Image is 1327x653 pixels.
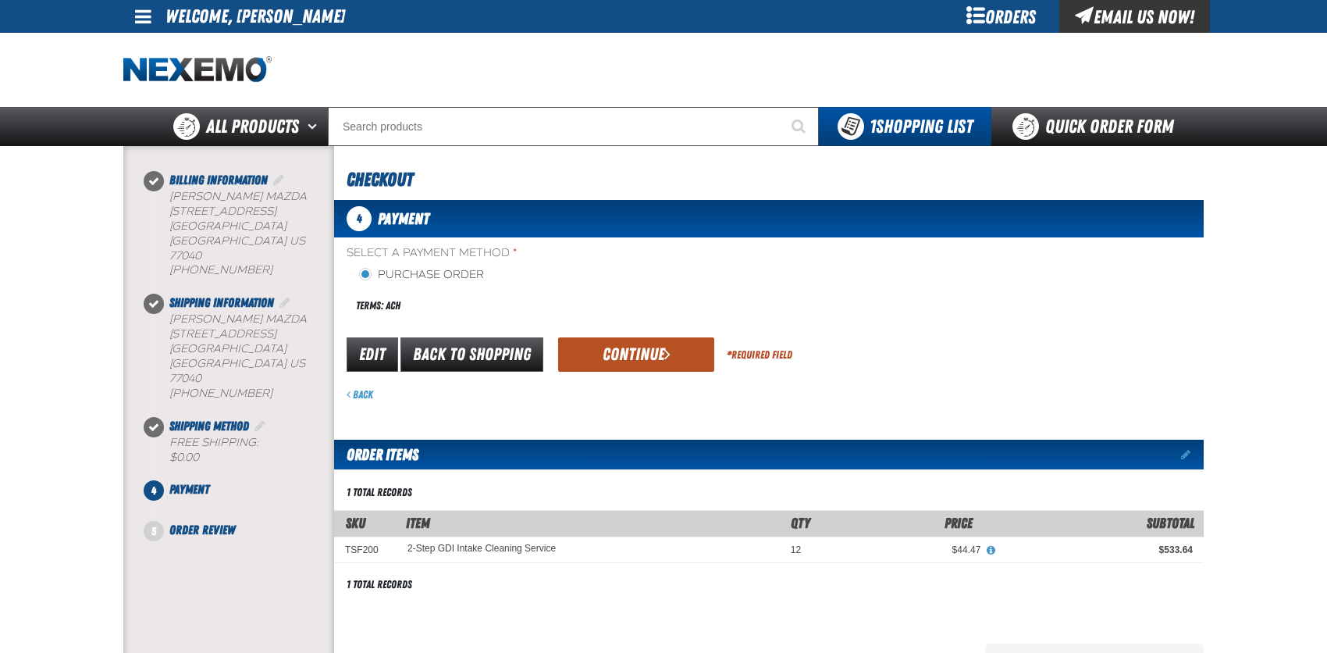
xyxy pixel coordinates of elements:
[169,357,286,370] span: [GEOGRAPHIC_DATA]
[271,173,286,187] a: Edit Billing Information
[347,169,413,191] span: Checkout
[154,171,334,294] li: Billing Information. Step 1 of 5. Completed
[378,209,429,228] span: Payment
[1181,449,1204,460] a: Edit items
[945,515,973,531] span: Price
[870,116,876,137] strong: 1
[169,219,286,233] span: [GEOGRAPHIC_DATA]
[727,348,792,362] div: Required Field
[347,577,412,592] div: 1 total records
[791,544,801,555] span: 12
[144,521,164,541] span: 5
[169,190,307,203] span: [PERSON_NAME] Mazda
[1002,544,1193,556] div: $533.64
[780,107,819,146] button: Start Searching
[252,419,268,434] a: Edit Shipping Method
[347,246,769,261] span: Select a Payment Method
[142,171,334,540] nav: Checkout steps. Current step is Payment. Step 4 of 5
[169,482,209,497] span: Payment
[334,537,397,562] td: TSF200
[169,436,334,466] div: Free Shipping:
[169,387,272,400] bdo: [PHONE_NUMBER]
[870,116,973,137] span: Shopping List
[169,205,276,218] span: [STREET_ADDRESS]
[406,515,430,531] span: Item
[154,521,334,540] li: Order Review. Step 5 of 5. Not Completed
[169,263,272,277] bdo: [PHONE_NUMBER]
[123,56,272,84] img: Nexemo logo
[206,112,299,141] span: All Products
[277,295,293,310] a: Edit Shipping Information
[334,440,418,469] h2: Order Items
[823,544,980,556] div: $44.47
[407,544,556,555] a: 2-Step GDI Intake Cleaning Service
[400,337,543,372] a: Back to Shopping
[169,234,286,248] span: [GEOGRAPHIC_DATA]
[144,480,164,501] span: 4
[169,327,276,341] span: [STREET_ADDRESS]
[347,388,373,401] a: Back
[169,372,201,385] bdo: 77040
[558,337,714,372] button: Continue
[347,206,372,231] span: 4
[359,268,484,283] label: Purchase Order
[1147,515,1194,531] span: Subtotal
[154,480,334,521] li: Payment. Step 4 of 5. Not Completed
[169,295,274,310] span: Shipping Information
[169,451,199,464] strong: $0.00
[169,523,235,537] span: Order Review
[154,294,334,416] li: Shipping Information. Step 2 of 5. Completed
[169,173,268,187] span: Billing Information
[302,107,328,146] button: Open All Products pages
[169,419,249,434] span: Shipping Method
[359,268,372,280] input: Purchase Order
[980,544,1001,558] button: View All Prices for 2-Step GDI Intake Cleaning Service
[169,342,286,355] span: [GEOGRAPHIC_DATA]
[123,56,272,84] a: Home
[290,357,305,370] span: US
[347,337,398,372] a: Edit
[346,515,365,531] a: SKU
[328,107,819,146] input: Search
[347,485,412,500] div: 1 total records
[169,312,307,326] span: [PERSON_NAME] Mazda
[347,289,769,323] div: Terms: ACH
[991,107,1203,146] a: Quick Order Form
[819,107,991,146] button: You have 1 Shopping List. Open to view details
[169,249,201,262] bdo: 77040
[154,417,334,481] li: Shipping Method. Step 3 of 5. Completed
[290,234,305,248] span: US
[791,515,810,531] span: Qty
